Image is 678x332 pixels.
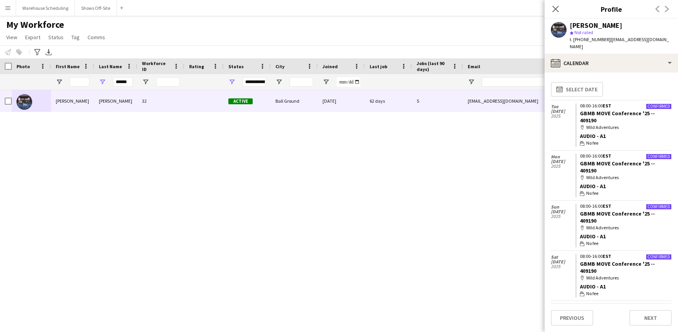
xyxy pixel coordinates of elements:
[551,82,603,97] button: Select date
[94,90,137,112] div: [PERSON_NAME]
[70,77,89,87] input: First Name Filter Input
[580,274,672,281] div: Wild Adventures
[75,0,117,16] button: Shows Off-Site
[580,132,672,140] div: Audio - A1
[545,4,678,14] h3: Profile
[551,264,575,269] span: 2025
[580,224,672,231] div: Wild Adventures
[545,54,678,73] div: Calendar
[551,209,575,214] span: [DATE]
[71,34,80,41] span: Tag
[137,90,184,112] div: 32
[646,204,672,210] div: Confirmed
[99,63,122,69] span: Last Name
[586,290,598,297] span: No fee
[646,154,672,160] div: Confirmed
[6,19,64,31] span: My Workforce
[580,174,672,181] div: Wild Adventures
[580,160,655,174] a: GBMB MOVE Conference '25 -- 409190
[580,260,655,274] a: GBMB MOVE Conference '25 -- 409190
[113,77,133,87] input: Last Name Filter Input
[551,164,575,169] span: 2025
[275,63,284,69] span: City
[629,310,672,326] button: Next
[603,153,611,159] span: EST
[417,60,449,72] span: Jobs (last 90 days)
[68,32,83,42] a: Tag
[156,77,180,87] input: Workforce ID Filter Input
[365,90,412,112] div: 62 days
[646,254,672,260] div: Confirmed
[337,77,360,87] input: Joined Filter Input
[6,34,17,41] span: View
[56,78,63,85] button: Open Filter Menu
[33,47,42,57] app-action-btn: Advanced filters
[16,94,32,110] img: Travis Stoker
[580,103,672,108] div: 08:00-16:00
[603,253,611,259] span: EST
[551,159,575,164] span: [DATE]
[22,32,44,42] a: Export
[323,63,338,69] span: Joined
[580,110,655,124] a: GBMB MOVE Conference '25 -- 409190
[228,63,244,69] span: Status
[580,124,672,131] div: Wild Adventures
[228,98,253,104] span: Active
[574,29,593,35] span: Not rated
[56,63,80,69] span: First Name
[275,78,282,85] button: Open Filter Menu
[228,78,235,85] button: Open Filter Menu
[586,140,598,147] span: No fee
[318,90,365,112] div: [DATE]
[580,210,655,224] a: GBMB MOVE Conference '25 -- 409190
[189,63,204,69] span: Rating
[48,34,64,41] span: Status
[580,233,672,240] div: Audio - A1
[51,90,94,112] div: [PERSON_NAME]
[84,32,108,42] a: Comms
[468,78,475,85] button: Open Filter Menu
[290,77,313,87] input: City Filter Input
[603,103,611,109] span: EST
[3,32,20,42] a: View
[468,63,480,69] span: Email
[570,22,622,29] div: [PERSON_NAME]
[16,0,75,16] button: Warehouse Scheduling
[551,104,575,109] span: Tue
[586,190,598,197] span: No fee
[570,36,611,42] span: t. [PHONE_NUMBER]
[412,90,463,112] div: 5
[586,240,598,247] span: No fee
[44,47,53,57] app-action-btn: Export XLSX
[482,77,615,87] input: Email Filter Input
[16,63,30,69] span: Photo
[580,154,672,158] div: 08:00-16:00
[463,90,620,112] div: [EMAIL_ADDRESS][DOMAIN_NAME]
[551,154,575,159] span: Mon
[580,254,672,259] div: 08:00-16:00
[580,183,672,190] div: Audio - A1
[551,205,575,209] span: Sun
[323,78,330,85] button: Open Filter Menu
[142,78,149,85] button: Open Filter Menu
[551,310,593,326] button: Previous
[580,283,672,290] div: Audio - A1
[370,63,387,69] span: Last job
[570,36,669,49] span: | [EMAIL_ADDRESS][DOMAIN_NAME]
[551,109,575,114] span: [DATE]
[45,32,67,42] a: Status
[551,255,575,259] span: Sat
[25,34,40,41] span: Export
[603,203,611,209] span: EST
[271,90,318,112] div: Ball Ground
[87,34,105,41] span: Comms
[99,78,106,85] button: Open Filter Menu
[580,204,672,209] div: 08:00-16:00
[551,214,575,219] span: 2025
[646,103,672,109] div: Confirmed
[142,60,170,72] span: Workforce ID
[551,114,575,118] span: 2025
[551,259,575,264] span: [DATE]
